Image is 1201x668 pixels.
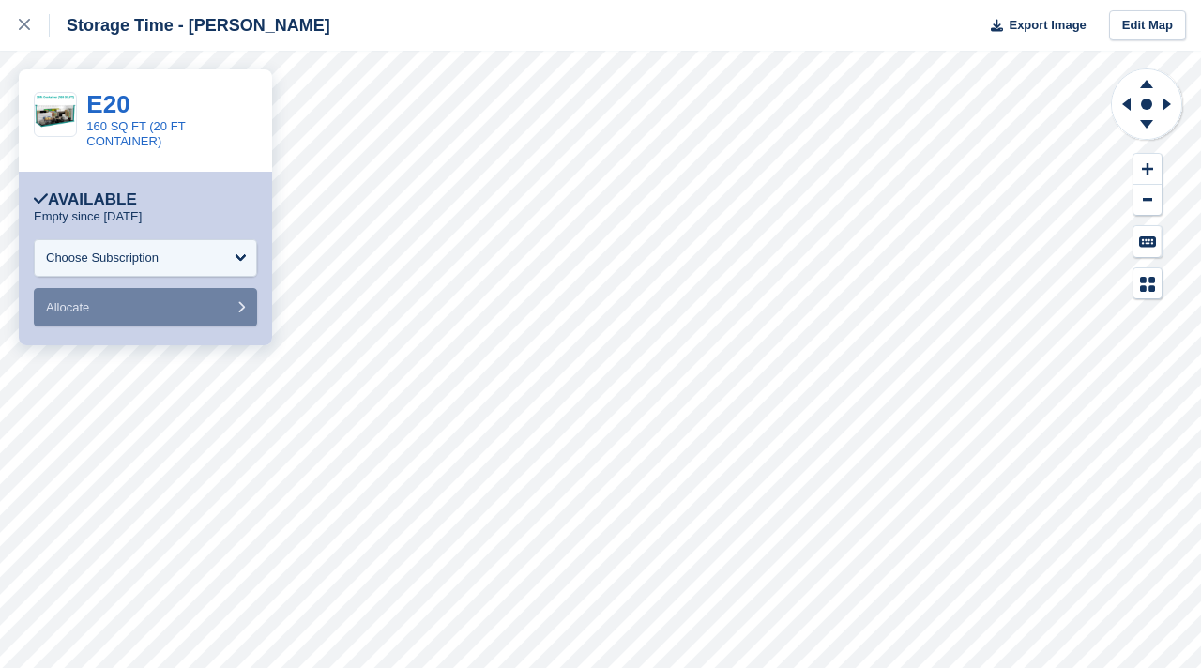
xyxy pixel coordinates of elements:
[86,90,129,118] a: E20
[86,119,185,148] a: 160 SQ FT (20 FT CONTAINER)
[50,14,330,37] div: Storage Time - [PERSON_NAME]
[35,94,76,135] img: 10ft%20Container%20(80%20SQ%20FT)%20(1).png
[1009,16,1086,35] span: Export Image
[46,249,159,267] div: Choose Subscription
[980,10,1087,41] button: Export Image
[34,190,137,209] div: Available
[1133,185,1162,216] button: Zoom Out
[1133,226,1162,257] button: Keyboard Shortcuts
[1133,154,1162,185] button: Zoom In
[46,300,89,314] span: Allocate
[34,288,257,326] button: Allocate
[34,209,142,224] p: Empty since [DATE]
[1109,10,1186,41] a: Edit Map
[1133,268,1162,299] button: Map Legend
